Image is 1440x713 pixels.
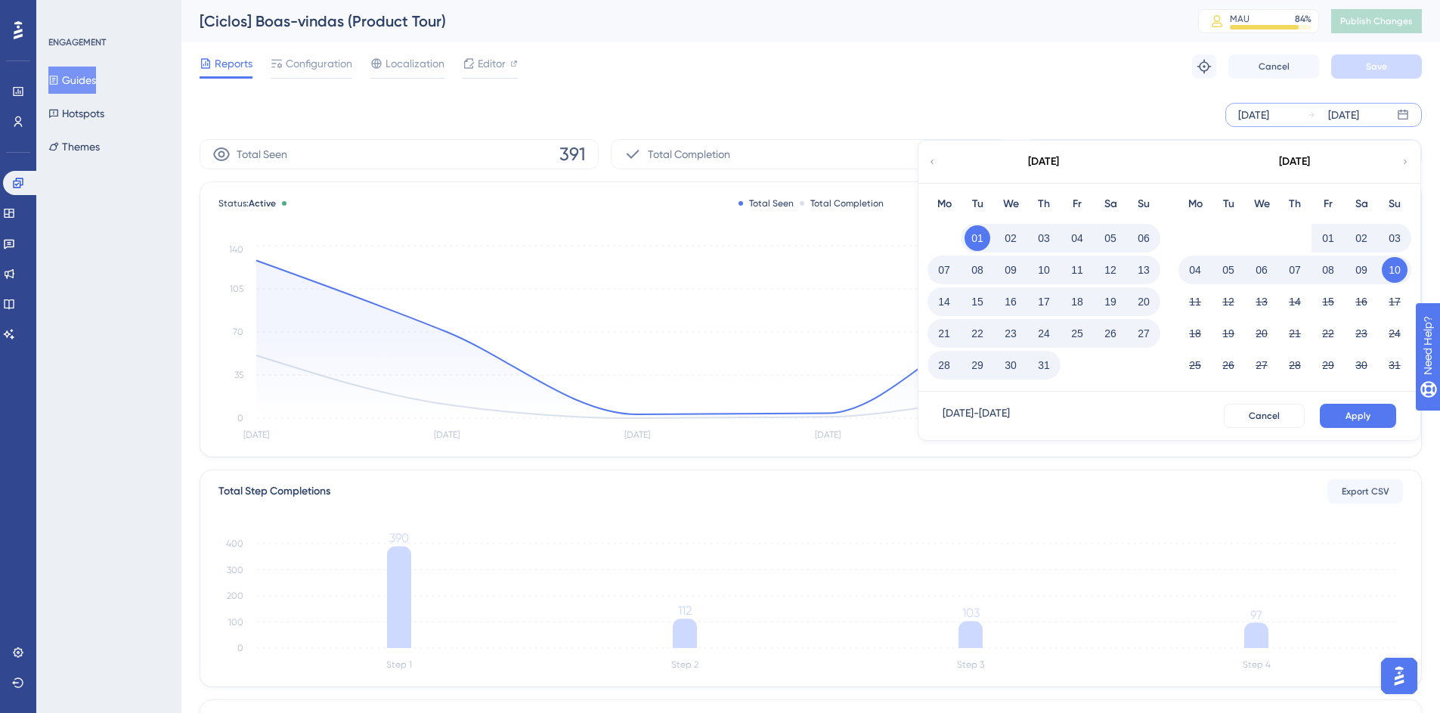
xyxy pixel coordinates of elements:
[1259,60,1290,73] span: Cancel
[1295,13,1311,25] div: 84 %
[1249,410,1280,422] span: Cancel
[1098,289,1123,315] button: 19
[1328,106,1359,124] div: [DATE]
[961,195,994,213] div: Tu
[1064,289,1090,315] button: 18
[1250,608,1262,622] tspan: 97
[1249,257,1274,283] button: 06
[648,145,730,163] span: Total Completion
[1282,257,1308,283] button: 07
[237,413,243,423] tspan: 0
[227,591,243,601] tspan: 200
[998,289,1023,315] button: 16
[200,11,1160,32] div: [Ciclos] Boas-vindas (Product Tour)
[931,352,957,378] button: 28
[1349,257,1374,283] button: 09
[1245,195,1278,213] div: We
[218,482,330,501] div: Total Step Completions
[1282,289,1308,315] button: 14
[229,244,243,255] tspan: 140
[1282,321,1308,346] button: 21
[1178,195,1212,213] div: Mo
[1098,257,1123,283] button: 12
[559,142,586,166] span: 391
[1320,404,1396,428] button: Apply
[1327,479,1403,504] button: Export CSV
[218,197,276,209] span: Status:
[931,257,957,283] button: 07
[1127,195,1160,213] div: Su
[815,429,841,440] tspan: [DATE]
[1131,257,1157,283] button: 13
[1064,321,1090,346] button: 25
[1279,153,1310,171] div: [DATE]
[478,54,506,73] span: Editor
[1315,225,1341,251] button: 01
[1027,195,1061,213] div: Th
[1349,225,1374,251] button: 02
[1215,257,1241,283] button: 05
[965,257,990,283] button: 08
[1182,321,1208,346] button: 18
[1094,195,1127,213] div: Sa
[230,284,243,294] tspan: 105
[1238,106,1269,124] div: [DATE]
[943,404,1010,428] div: [DATE] - [DATE]
[962,606,980,620] tspan: 103
[1382,352,1407,378] button: 31
[624,429,650,440] tspan: [DATE]
[671,659,698,670] tspan: Step 2
[228,617,243,628] tspan: 100
[994,195,1027,213] div: We
[386,54,444,73] span: Localization
[1031,225,1057,251] button: 03
[1098,225,1123,251] button: 05
[389,531,409,545] tspan: 390
[1131,289,1157,315] button: 20
[1031,321,1057,346] button: 24
[965,225,990,251] button: 01
[1215,289,1241,315] button: 12
[286,54,352,73] span: Configuration
[1249,321,1274,346] button: 20
[48,100,104,127] button: Hotspots
[1131,225,1157,251] button: 06
[434,429,460,440] tspan: [DATE]
[1340,15,1413,27] span: Publish Changes
[1366,60,1387,73] span: Save
[1382,225,1407,251] button: 03
[1031,289,1057,315] button: 17
[1315,352,1341,378] button: 29
[1098,321,1123,346] button: 26
[927,195,961,213] div: Mo
[1212,195,1245,213] div: Tu
[1349,321,1374,346] button: 23
[1131,321,1157,346] button: 27
[965,352,990,378] button: 29
[1342,485,1389,498] span: Export CSV
[1243,659,1271,670] tspan: Step 4
[678,603,692,618] tspan: 112
[386,659,412,670] tspan: Step 1
[1249,352,1274,378] button: 27
[1182,352,1208,378] button: 25
[1028,153,1059,171] div: [DATE]
[1064,257,1090,283] button: 11
[1215,321,1241,346] button: 19
[1282,352,1308,378] button: 28
[1031,352,1057,378] button: 31
[227,565,243,575] tspan: 300
[1228,54,1319,79] button: Cancel
[1311,195,1345,213] div: Fr
[48,133,100,160] button: Themes
[48,67,96,94] button: Guides
[1064,225,1090,251] button: 04
[998,257,1023,283] button: 09
[1278,195,1311,213] div: Th
[226,538,243,549] tspan: 400
[1315,257,1341,283] button: 08
[965,321,990,346] button: 22
[998,321,1023,346] button: 23
[1346,410,1370,422] span: Apply
[1331,54,1422,79] button: Save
